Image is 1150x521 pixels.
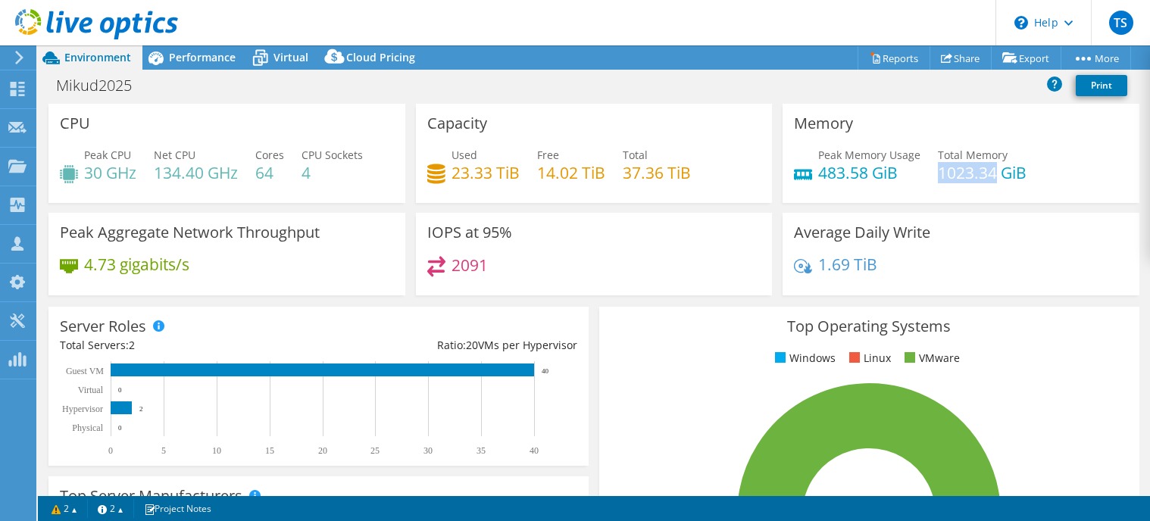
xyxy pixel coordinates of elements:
[64,50,131,64] span: Environment
[133,499,222,518] a: Project Notes
[938,164,1027,181] h4: 1023.34 GiB
[623,164,691,181] h4: 37.36 TiB
[108,445,113,456] text: 0
[154,148,195,162] span: Net CPU
[466,338,478,352] span: 20
[60,115,90,132] h3: CPU
[794,224,930,241] h3: Average Daily Write
[991,46,1061,70] a: Export
[818,148,920,162] span: Peak Memory Usage
[938,148,1008,162] span: Total Memory
[169,50,236,64] span: Performance
[771,350,836,367] li: Windows
[87,499,134,518] a: 2
[255,148,284,162] span: Cores
[302,164,363,181] h4: 4
[818,256,877,273] h4: 1.69 TiB
[318,445,327,456] text: 20
[901,350,960,367] li: VMware
[423,445,433,456] text: 30
[1014,16,1028,30] svg: \n
[72,423,103,433] text: Physical
[129,338,135,352] span: 2
[537,148,559,162] span: Free
[794,115,853,132] h3: Memory
[537,164,605,181] h4: 14.02 TiB
[60,337,318,354] div: Total Servers:
[41,499,88,518] a: 2
[427,115,487,132] h3: Capacity
[84,164,136,181] h4: 30 GHz
[530,445,539,456] text: 40
[60,488,242,504] h3: Top Server Manufacturers
[818,164,920,181] h4: 483.58 GiB
[1076,75,1127,96] a: Print
[1061,46,1131,70] a: More
[255,164,284,181] h4: 64
[60,224,320,241] h3: Peak Aggregate Network Throughput
[78,385,104,395] text: Virtual
[84,148,131,162] span: Peak CPU
[118,424,122,432] text: 0
[302,148,363,162] span: CPU Sockets
[845,350,891,367] li: Linux
[1109,11,1133,35] span: TS
[273,50,308,64] span: Virtual
[318,337,577,354] div: Ratio: VMs per Hypervisor
[154,164,238,181] h4: 134.40 GHz
[452,257,488,273] h4: 2091
[62,404,103,414] text: Hypervisor
[611,318,1128,335] h3: Top Operating Systems
[452,148,477,162] span: Used
[542,367,549,375] text: 40
[346,50,415,64] span: Cloud Pricing
[930,46,992,70] a: Share
[139,405,143,413] text: 2
[477,445,486,456] text: 35
[161,445,166,456] text: 5
[858,46,930,70] a: Reports
[427,224,512,241] h3: IOPS at 95%
[452,164,520,181] h4: 23.33 TiB
[60,318,146,335] h3: Server Roles
[84,256,189,273] h4: 4.73 gigabits/s
[49,77,155,94] h1: Mikud2025
[212,445,221,456] text: 10
[265,445,274,456] text: 15
[370,445,380,456] text: 25
[118,386,122,394] text: 0
[623,148,648,162] span: Total
[66,366,104,376] text: Guest VM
